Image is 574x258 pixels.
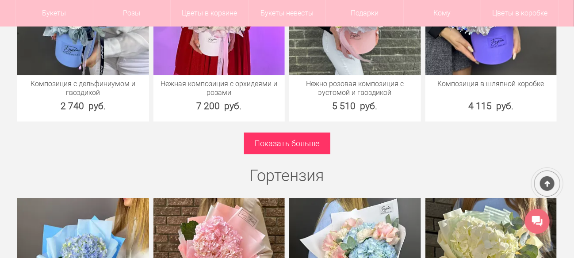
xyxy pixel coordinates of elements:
[294,80,417,97] a: Нежно розовая композиция с эустомой и гвоздикой
[158,80,281,97] a: Нежная композиция с орхидеями и розами
[425,99,557,113] div: 4 115 руб.
[153,99,285,113] div: 7 200 руб.
[289,99,421,113] div: 5 510 руб.
[430,80,553,88] a: Композиция в шляпной коробке
[250,167,325,185] a: Гортензия
[244,133,330,154] a: Показать больше
[22,80,145,97] a: Композиция с дельфиниумом и гвоздикой
[17,99,149,113] div: 2 740 руб.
